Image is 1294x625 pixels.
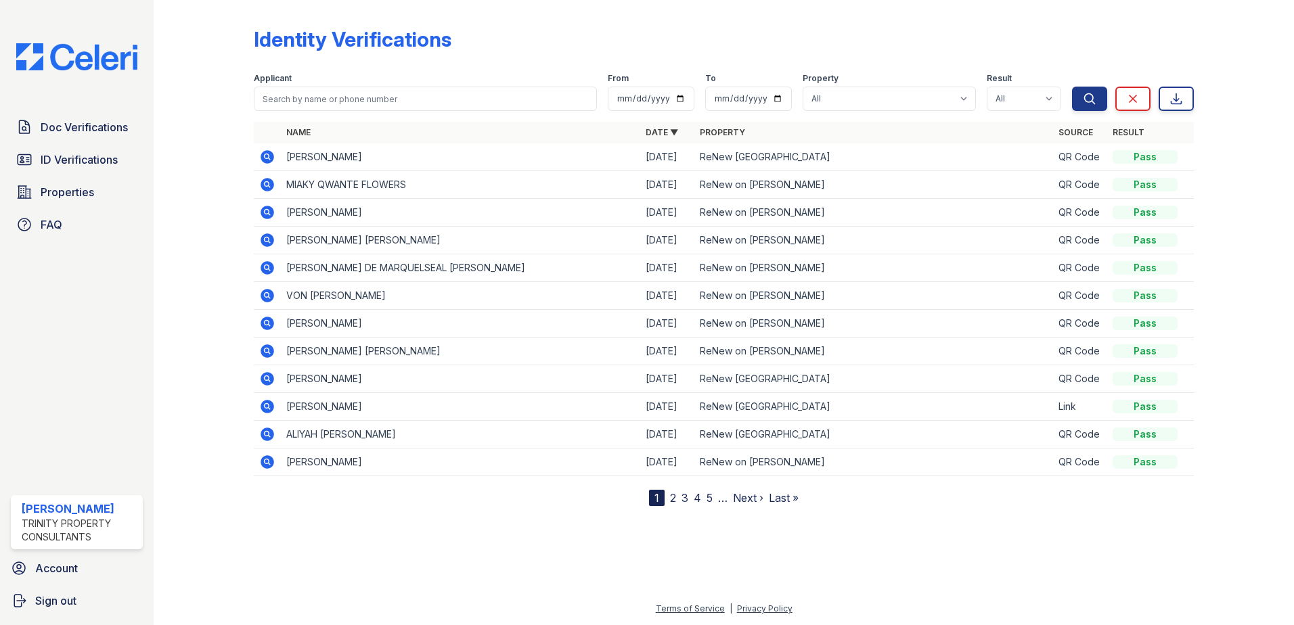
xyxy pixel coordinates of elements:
td: [PERSON_NAME] [281,143,640,171]
td: QR Code [1053,338,1107,365]
td: QR Code [1053,448,1107,476]
span: … [718,490,728,506]
a: Doc Verifications [11,114,143,141]
span: Sign out [35,593,76,609]
div: Trinity Property Consultants [22,517,137,544]
td: [DATE] [640,282,694,310]
td: QR Code [1053,171,1107,199]
td: Link [1053,393,1107,421]
td: [DATE] [640,393,694,421]
div: Identity Verifications [254,27,451,51]
a: Account [5,555,148,582]
td: QR Code [1053,421,1107,448]
td: ReNew on [PERSON_NAME] [694,310,1054,338]
div: Pass [1113,206,1178,219]
td: [PERSON_NAME] DE MARQUELSEAL [PERSON_NAME] [281,254,640,282]
a: 3 [682,491,688,505]
td: ReNew [GEOGRAPHIC_DATA] [694,421,1054,448]
td: [DATE] [640,421,694,448]
a: Properties [11,179,143,206]
a: Privacy Policy [737,603,793,614]
td: ReNew on [PERSON_NAME] [694,199,1054,227]
span: ID Verifications [41,152,118,168]
div: Pass [1113,178,1178,191]
td: [PERSON_NAME] [281,199,640,227]
td: ReNew [GEOGRAPHIC_DATA] [694,143,1054,171]
td: ReNew on [PERSON_NAME] [694,448,1054,476]
td: ReNew on [PERSON_NAME] [694,338,1054,365]
a: FAQ [11,211,143,238]
div: Pass [1113,317,1178,330]
a: 4 [694,491,701,505]
span: Doc Verifications [41,119,128,135]
div: Pass [1113,372,1178,386]
a: 2 [670,491,676,505]
td: QR Code [1053,365,1107,393]
td: [PERSON_NAME] [281,365,640,393]
span: Properties [41,184,94,200]
a: Last » [769,491,799,505]
div: Pass [1113,427,1178,441]
input: Search by name or phone number [254,87,597,111]
td: ReNew on [PERSON_NAME] [694,171,1054,199]
td: [PERSON_NAME] [PERSON_NAME] [281,227,640,254]
div: Pass [1113,344,1178,358]
td: [DATE] [640,338,694,365]
td: ReNew [GEOGRAPHIC_DATA] [694,365,1054,393]
td: [DATE] [640,310,694,338]
a: Date ▼ [646,127,678,137]
td: [DATE] [640,254,694,282]
label: Result [987,73,1012,84]
span: FAQ [41,216,62,233]
td: QR Code [1053,227,1107,254]
td: ALIYAH [PERSON_NAME] [281,421,640,448]
label: To [705,73,716,84]
a: Next › [733,491,763,505]
a: 5 [707,491,713,505]
div: Pass [1113,150,1178,164]
span: Account [35,560,78,576]
div: 1 [649,490,665,506]
td: [DATE] [640,227,694,254]
td: [DATE] [640,199,694,227]
div: Pass [1113,455,1178,469]
a: ID Verifications [11,146,143,173]
div: [PERSON_NAME] [22,501,137,517]
td: QR Code [1053,254,1107,282]
div: | [730,603,732,614]
td: QR Code [1053,199,1107,227]
div: Pass [1113,261,1178,275]
td: [DATE] [640,448,694,476]
td: [PERSON_NAME] [PERSON_NAME] [281,338,640,365]
td: MIAKY QWANTE FLOWERS [281,171,640,199]
td: QR Code [1053,143,1107,171]
td: [DATE] [640,143,694,171]
label: Property [803,73,839,84]
td: ReNew on [PERSON_NAME] [694,254,1054,282]
td: VON [PERSON_NAME] [281,282,640,310]
a: Result [1113,127,1144,137]
a: Name [286,127,311,137]
img: CE_Logo_Blue-a8612792a0a2168367f1c8372b55b34899dd931a85d93a1a3d3e32e68fde9ad4.png [5,43,148,70]
label: Applicant [254,73,292,84]
td: QR Code [1053,310,1107,338]
div: Pass [1113,233,1178,247]
td: QR Code [1053,282,1107,310]
td: [DATE] [640,171,694,199]
div: Pass [1113,289,1178,302]
td: [PERSON_NAME] [281,393,640,421]
td: ReNew on [PERSON_NAME] [694,282,1054,310]
label: From [608,73,629,84]
td: ReNew [GEOGRAPHIC_DATA] [694,393,1054,421]
a: Sign out [5,587,148,614]
div: Pass [1113,400,1178,413]
td: [PERSON_NAME] [281,310,640,338]
td: [PERSON_NAME] [281,448,640,476]
a: Terms of Service [656,603,725,614]
a: Source [1058,127,1093,137]
a: Property [700,127,745,137]
td: ReNew on [PERSON_NAME] [694,227,1054,254]
td: [DATE] [640,365,694,393]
